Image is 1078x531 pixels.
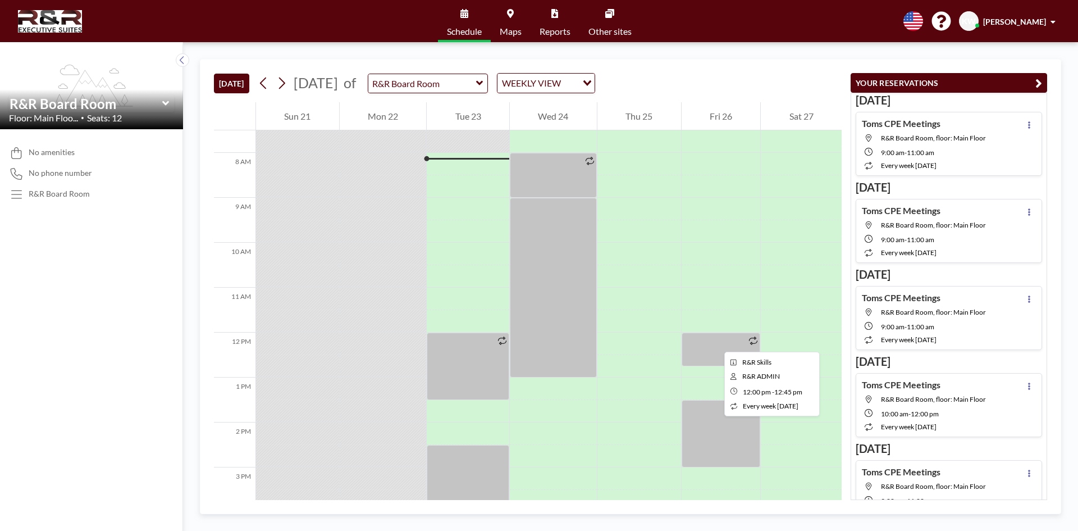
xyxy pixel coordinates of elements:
[862,466,940,478] h4: Toms CPE Meetings
[907,323,934,331] span: 11:00 AM
[881,482,986,491] span: R&R Board Room, floor: Main Floor
[905,323,907,331] span: -
[862,118,940,129] h4: Toms CPE Meetings
[214,378,255,423] div: 1 PM
[862,292,940,303] h4: Toms CPE Meetings
[881,395,986,403] span: R&R Board Room, floor: Main Floor
[881,148,905,157] span: 9:00 AM
[427,102,509,130] div: Tue 23
[214,333,255,378] div: 12 PM
[497,74,595,93] div: Search for option
[905,148,907,157] span: -
[856,180,1042,194] h3: [DATE]
[907,497,934,505] span: 11:00 AM
[256,102,339,130] div: Sun 21
[905,497,907,505] span: -
[447,27,482,36] span: Schedule
[510,102,597,130] div: Wed 24
[87,112,122,124] span: Seats: 12
[856,93,1042,107] h3: [DATE]
[851,73,1047,93] button: YOUR RESERVATIONS
[564,76,576,90] input: Search for option
[907,148,934,157] span: 11:00 AM
[761,102,842,130] div: Sat 27
[540,27,570,36] span: Reports
[214,288,255,333] div: 11 AM
[881,248,937,257] span: every week [DATE]
[881,323,905,331] span: 9:00 AM
[214,198,255,243] div: 9 AM
[29,147,75,157] span: No amenities
[597,102,681,130] div: Thu 25
[911,410,939,418] span: 12:00 PM
[368,74,476,93] input: R&R Board Room
[862,379,940,391] h4: Toms CPE Meetings
[881,335,937,344] span: every week [DATE]
[908,410,911,418] span: -
[214,153,255,198] div: 8 AM
[905,235,907,244] span: -
[10,96,162,112] input: R&R Board Room
[881,410,908,418] span: 10:00 AM
[340,102,427,130] div: Mon 22
[214,243,255,288] div: 10 AM
[856,442,1042,456] h3: [DATE]
[881,161,937,170] span: every week [DATE]
[81,114,84,121] span: •
[743,388,771,396] span: 12:00 PM
[588,27,632,36] span: Other sites
[500,27,522,36] span: Maps
[983,17,1046,26] span: [PERSON_NAME]
[344,74,356,92] span: of
[214,423,255,468] div: 2 PM
[214,74,249,93] button: [DATE]
[29,168,92,178] span: No phone number
[214,468,255,512] div: 3 PM
[881,497,905,505] span: 9:00 AM
[743,402,798,410] span: every week [DATE]
[18,10,82,33] img: organization-logo
[881,235,905,244] span: 9:00 AM
[682,102,761,130] div: Fri 26
[742,358,771,366] span: R&R Skills
[881,134,986,142] span: R&R Board Room, floor: Main Floor
[862,205,940,216] h4: Toms CPE Meetings
[500,76,563,90] span: WEEKLY VIEW
[772,388,774,396] span: -
[881,423,937,431] span: every week [DATE]
[214,108,255,153] div: 7 AM
[9,112,78,124] span: Floor: Main Floo...
[856,355,1042,369] h3: [DATE]
[962,16,976,26] span: KW
[742,372,780,380] span: R&R ADMIN
[294,74,338,91] span: [DATE]
[856,267,1042,282] h3: [DATE]
[881,221,986,229] span: R&R Board Room, floor: Main Floor
[907,235,934,244] span: 11:00 AM
[29,189,90,199] p: R&R Board Room
[774,388,802,396] span: 12:45 PM
[881,308,986,316] span: R&R Board Room, floor: Main Floor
